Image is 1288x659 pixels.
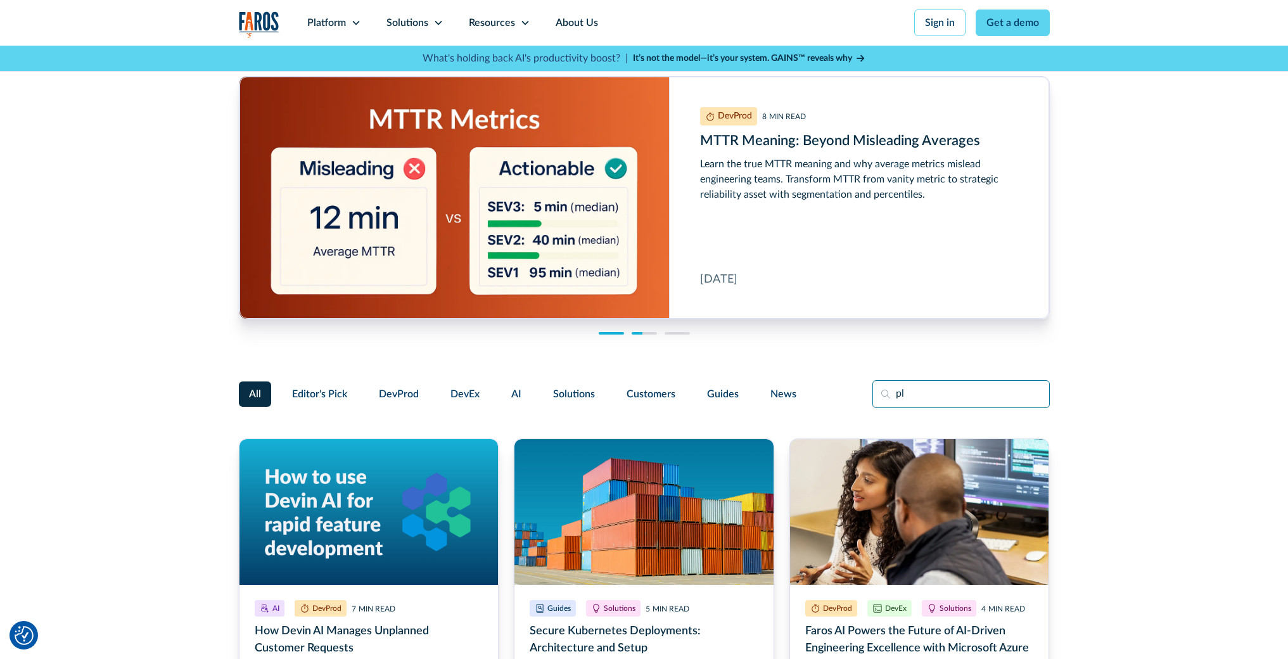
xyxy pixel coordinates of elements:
span: Editor's Pick [292,387,347,402]
img: Multi-colored shipping containers representing Kubernetes [514,439,774,585]
p: What's holding back AI's productivity boost? | [423,51,628,66]
div: Resources [469,15,515,30]
a: home [239,11,279,37]
span: News [770,387,796,402]
strong: It’s not the model—it’s your system. GAINS™ reveals why [633,54,852,63]
span: Solutions [553,387,595,402]
span: DevProd [379,387,419,402]
div: Platform [307,15,346,30]
img: Revisit consent button [15,626,34,645]
span: AI [511,387,521,402]
img: Text: How to use Devin AI for rapid feature development, on right is Devin AI logo, all on gradie... [239,439,499,585]
span: All [249,387,261,402]
a: It’s not the model—it’s your system. GAINS™ reveals why [633,52,866,65]
span: Guides [707,387,739,402]
a: Get a demo [976,10,1050,36]
input: Search resources [872,380,1050,408]
div: cms-link [239,77,1049,319]
div: Solutions [386,15,428,30]
img: Logo of the analytics and reporting company Faros. [239,11,279,37]
button: Cookie Settings [15,626,34,645]
form: Filter Form [239,380,1050,408]
span: DevEx [450,387,480,402]
img: Developers chatting in office setting [790,439,1049,585]
a: Sign in [914,10,966,36]
a: MTTR Meaning: Beyond Misleading Averages [239,77,1049,319]
img: Illustration of misleading vs. actionable MTTR metrics [239,77,669,363]
span: Customers [627,387,675,402]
